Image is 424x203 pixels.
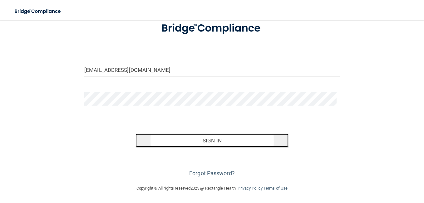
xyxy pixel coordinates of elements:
button: Sign In [136,134,289,147]
input: Email [84,63,340,77]
img: bridge_compliance_login_screen.278c3ca4.svg [9,5,67,18]
img: bridge_compliance_login_screen.278c3ca4.svg [150,15,274,42]
a: Terms of Use [264,186,288,191]
a: Forgot Password? [189,170,235,176]
div: Copyright © All rights reserved 2025 @ Rectangle Health | | [98,178,326,198]
a: Privacy Policy [238,186,262,191]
